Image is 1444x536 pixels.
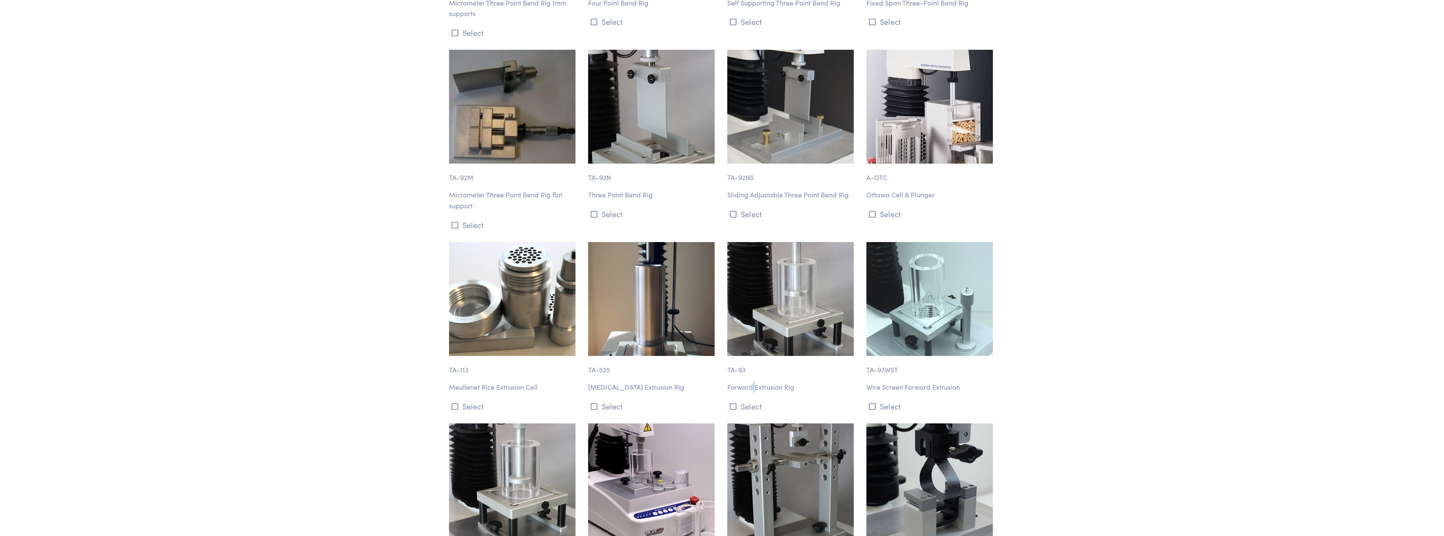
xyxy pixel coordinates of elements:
[866,50,993,164] img: extrusion-a_otc-ottawa-cell-and-plunger-2.jpg
[588,382,717,393] p: [MEDICAL_DATA] Extrusion Rig
[588,164,717,183] p: TA-92N
[866,164,995,183] p: A-OTC
[588,356,717,375] p: TA-525
[866,189,995,200] p: Ottawa Cell & Plunger
[449,382,578,393] p: Meullenet Rice Extrusion Cell
[866,356,995,375] p: TA-93WST
[588,399,717,413] button: Select
[588,189,717,200] p: Three Point Bend Rig
[588,242,715,356] img: ta-525_capillaryfixture.jpg
[449,356,578,375] p: TA-113
[449,242,575,356] img: ta-113_meullenet_rice_extrusion_cell.jpg
[449,399,578,413] button: Select
[588,15,717,29] button: Select
[449,189,578,211] p: Micrometer Three Point Bend Rig flat support
[727,399,856,413] button: Select
[449,218,578,232] button: Select
[866,382,995,393] p: Wire Screen Forward Extrusion
[727,50,854,164] img: ta-92ns_sliding-adjustable-three-point-bend-rig.jpg
[727,207,856,221] button: Select
[727,382,856,393] p: Forward Extrusion Rig
[866,242,993,356] img: ta-93wst-edited.jpg
[727,189,856,200] p: Sliding Adjustable Three Point Bend Rig
[449,50,575,164] img: ta-92m_micrometer-three-point-bend-rig-flat-support.jpg
[588,207,717,221] button: Select
[866,207,995,221] button: Select
[588,50,715,164] img: ta-92_adjustable-three-point-bend-rig.jpg
[449,26,578,40] button: Select
[449,164,578,183] p: TA-92M
[727,356,856,375] p: TA-93
[727,242,854,356] img: ta-93_forward-extrusion-fixture.jpg
[866,399,995,413] button: Select
[727,164,856,183] p: TA-92NS
[727,15,856,29] button: Select
[866,15,995,29] button: Select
